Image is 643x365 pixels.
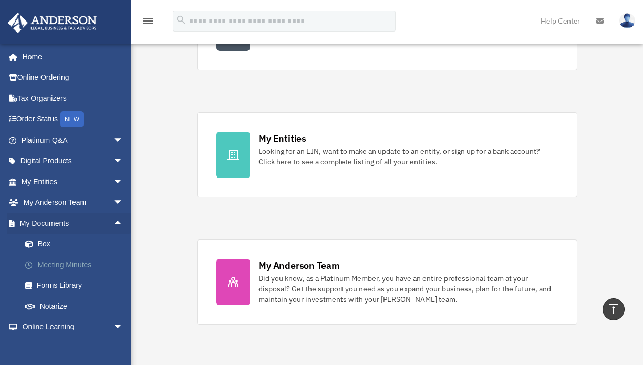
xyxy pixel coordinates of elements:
a: Meeting Minutes [15,254,139,275]
img: User Pic [619,13,635,28]
div: NEW [60,111,84,127]
a: My Anderson Team Did you know, as a Platinum Member, you have an entire professional team at your... [197,239,577,325]
a: Forms Library [15,275,139,296]
a: Online Ordering [7,67,139,88]
span: arrow_drop_up [113,213,134,234]
a: menu [142,18,154,27]
span: arrow_drop_down [113,171,134,193]
a: My Entities Looking for an EIN, want to make an update to an entity, or sign up for a bank accoun... [197,112,577,197]
a: vertical_align_top [603,298,625,320]
a: Online Learningarrow_drop_down [7,317,139,338]
a: Digital Productsarrow_drop_down [7,151,139,172]
a: My Anderson Teamarrow_drop_down [7,192,139,213]
div: My Anderson Team [258,259,339,272]
div: My Entities [258,132,306,145]
span: arrow_drop_down [113,192,134,214]
i: search [175,14,187,26]
span: arrow_drop_down [113,317,134,338]
img: Anderson Advisors Platinum Portal [5,13,100,33]
span: arrow_drop_down [113,130,134,151]
a: Notarize [15,296,139,317]
div: Looking for an EIN, want to make an update to an entity, or sign up for a bank account? Click her... [258,146,557,167]
i: vertical_align_top [607,303,620,315]
a: Platinum Q&Aarrow_drop_down [7,130,139,151]
a: My Documentsarrow_drop_up [7,213,139,234]
a: Home [7,46,134,67]
a: My Entitiesarrow_drop_down [7,171,139,192]
span: arrow_drop_down [113,151,134,172]
a: Box [15,234,139,255]
a: Tax Organizers [7,88,139,109]
a: Order StatusNEW [7,109,139,130]
i: menu [142,15,154,27]
div: Did you know, as a Platinum Member, you have an entire professional team at your disposal? Get th... [258,273,557,305]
